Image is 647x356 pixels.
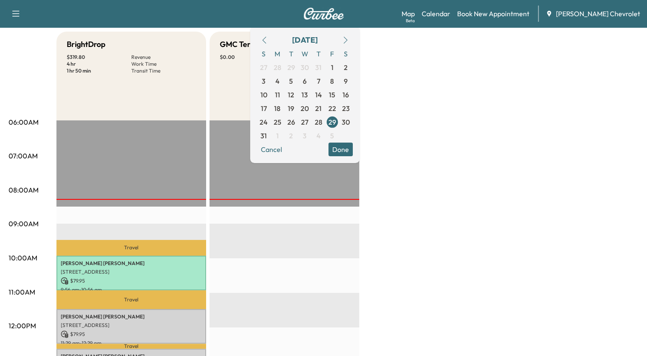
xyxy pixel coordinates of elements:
[303,76,307,86] span: 6
[220,54,284,61] p: $ 0.00
[316,131,321,141] span: 4
[61,277,202,285] p: $ 79.95
[344,62,348,73] span: 2
[56,240,206,256] p: Travel
[331,62,334,73] span: 1
[131,61,196,67] p: Work Time
[301,90,308,100] span: 13
[9,253,37,263] p: 10:00AM
[276,131,279,141] span: 1
[325,47,339,61] span: F
[301,117,308,127] span: 27
[342,103,350,114] span: 23
[315,62,322,73] span: 31
[287,117,295,127] span: 26
[61,313,202,320] p: [PERSON_NAME] [PERSON_NAME]
[67,54,131,61] p: $ 319.80
[61,286,202,293] p: 9:56 am - 10:56 am
[220,38,264,50] h5: GMC Terrain
[61,268,202,275] p: [STREET_ADDRESS]
[260,90,267,100] span: 10
[284,47,298,61] span: T
[342,117,350,127] span: 30
[301,62,309,73] span: 30
[301,103,309,114] span: 20
[56,290,206,309] p: Travel
[67,38,106,50] h5: BrightDrop
[288,90,294,100] span: 12
[61,330,202,338] p: $ 79.95
[131,67,196,74] p: Transit Time
[257,143,286,156] button: Cancel
[289,131,293,141] span: 2
[339,47,353,61] span: S
[292,34,318,46] div: [DATE]
[260,62,267,73] span: 27
[457,9,529,19] a: Book New Appointment
[67,61,131,67] p: 4 hr
[343,90,349,100] span: 16
[298,47,312,61] span: W
[275,90,280,100] span: 11
[289,76,293,86] span: 5
[260,131,267,141] span: 31
[303,131,307,141] span: 3
[56,344,206,349] p: Travel
[274,62,281,73] span: 28
[9,185,38,195] p: 08:00AM
[61,322,202,329] p: [STREET_ADDRESS]
[61,260,202,267] p: [PERSON_NAME] [PERSON_NAME]
[315,103,322,114] span: 21
[315,90,322,100] span: 14
[328,143,353,156] button: Done
[312,47,325,61] span: T
[9,151,38,161] p: 07:00AM
[329,90,335,100] span: 15
[406,18,415,24] div: Beta
[61,340,202,347] p: 11:29 am - 12:29 pm
[303,8,344,20] img: Curbee Logo
[328,103,336,114] span: 22
[317,76,320,86] span: 7
[315,117,322,127] span: 28
[556,9,640,19] span: [PERSON_NAME] Chevrolet
[330,131,334,141] span: 5
[288,103,294,114] span: 19
[328,117,336,127] span: 29
[275,76,280,86] span: 4
[262,76,266,86] span: 3
[9,287,35,297] p: 11:00AM
[402,9,415,19] a: MapBeta
[274,103,281,114] span: 18
[287,62,295,73] span: 29
[9,117,38,127] p: 06:00AM
[67,67,131,74] p: 1 hr 50 min
[330,76,334,86] span: 8
[260,117,268,127] span: 24
[261,103,267,114] span: 17
[274,117,281,127] span: 25
[271,47,284,61] span: M
[9,321,36,331] p: 12:00PM
[9,219,38,229] p: 09:00AM
[131,54,196,61] p: Revenue
[257,47,271,61] span: S
[422,9,450,19] a: Calendar
[344,76,348,86] span: 9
